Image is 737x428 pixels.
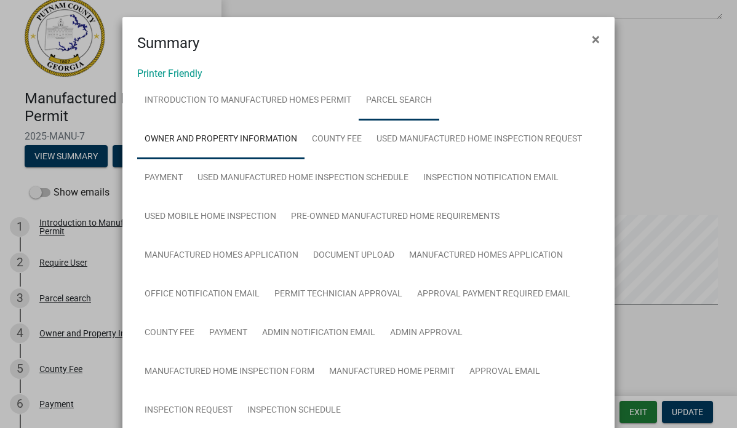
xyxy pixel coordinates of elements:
[416,159,566,198] a: Inspection Notification Email
[322,352,462,392] a: Manufactured Home Permit
[402,236,570,275] a: Manufactured Homes Application
[369,120,589,159] a: Used Manufactured Home Inspection Request
[190,159,416,198] a: Used Manufactured Home Inspection Schedule
[359,81,439,121] a: Parcel search
[137,120,305,159] a: Owner and Property Information
[137,32,199,54] h4: Summary
[137,81,359,121] a: Introduction to Manufactured Homes Permit
[137,314,202,353] a: County Fee
[255,314,383,353] a: Admin Notification Email
[137,275,267,314] a: Office Notification Email
[410,275,578,314] a: Approval Payment Required Email
[137,68,202,79] a: Printer Friendly
[137,352,322,392] a: Manufactured Home Inspection Form
[582,22,610,57] button: Close
[306,236,402,275] a: Document Upload
[592,31,600,48] span: ×
[267,275,410,314] a: Permit Technician Approval
[383,314,470,353] a: Admin Approval
[284,197,507,237] a: Pre-Owned Manufactured Home Requirements
[305,120,369,159] a: County Fee
[137,197,284,237] a: Used Mobile Home Inspection
[462,352,548,392] a: Approval Email
[137,159,190,198] a: Payment
[202,314,255,353] a: Payment
[137,236,306,275] a: Manufactured Homes Application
